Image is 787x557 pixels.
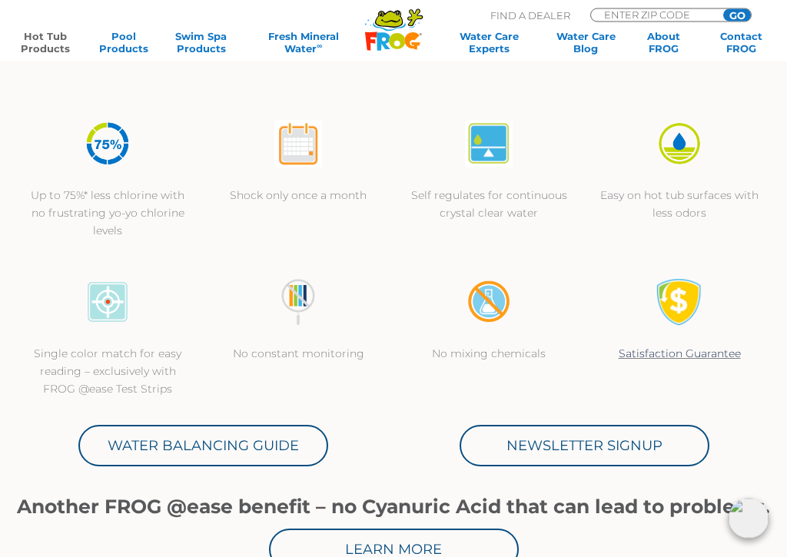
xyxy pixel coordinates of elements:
[409,346,569,363] p: No mixing chemicals
[12,496,775,518] h1: Another FROG @ease benefit – no Cyanuric Acid that can lead to problems.
[84,121,131,168] img: icon-atease-75percent-less
[711,30,772,55] a: ContactFROG
[28,346,188,399] p: Single color match for easy reading – exclusively with FROG @ease Test Strips
[633,30,694,55] a: AboutFROG
[723,9,751,22] input: GO
[556,30,616,55] a: Water CareBlog
[15,30,76,55] a: Hot TubProducts
[490,8,570,22] p: Find A Dealer
[603,9,706,20] input: Zip Code Form
[84,279,131,327] img: icon-atease-color-match
[599,187,759,223] p: Easy on hot tub surfaces with less odors
[218,346,378,363] p: No constant monitoring
[249,30,358,55] a: Fresh MineralWater∞
[274,121,322,168] img: atease-icon-shock-once
[409,187,569,223] p: Self regulates for continuous crystal clear water
[460,426,709,467] a: Newsletter Signup
[619,347,741,361] a: Satisfaction Guarantee
[465,279,513,327] img: no-mixing1
[729,499,769,539] img: openIcon
[78,426,328,467] a: Water Balancing Guide
[656,279,703,327] img: Satisfaction Guarantee Icon
[218,187,378,205] p: Shock only once a month
[465,121,513,168] img: atease-icon-self-regulates
[317,41,322,50] sup: ∞
[28,187,188,240] p: Up to 75%* less chlorine with no frustrating yo-yo chlorine levels
[274,279,322,327] img: no-constant-monitoring1
[171,30,231,55] a: Swim SpaProducts
[93,30,154,55] a: PoolProducts
[656,121,703,168] img: icon-atease-easy-on
[440,30,538,55] a: Water CareExperts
